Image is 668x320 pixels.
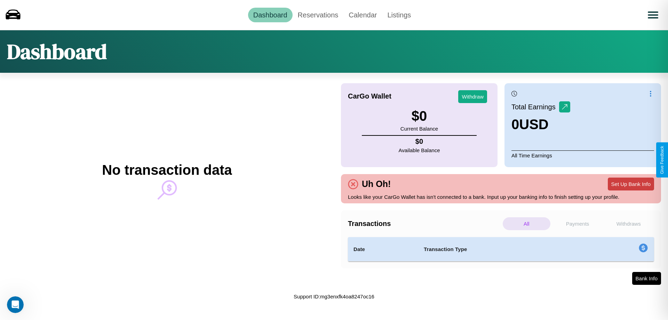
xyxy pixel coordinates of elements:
[348,237,654,262] table: simple table
[458,90,487,103] button: Withdraw
[348,92,391,100] h4: CarGo Wallet
[660,146,665,174] div: Give Feedback
[294,292,374,301] p: Support ID: mg3enxfk4oa8247oc16
[554,217,602,230] p: Payments
[632,272,661,285] button: Bank Info
[605,217,652,230] p: Withdraws
[399,146,440,155] p: Available Balance
[348,192,654,202] p: Looks like your CarGo Wallet has isn't connected to a bank. Input up your banking info to finish ...
[382,8,416,22] a: Listings
[353,245,413,253] h4: Date
[511,150,654,160] p: All Time Earnings
[511,117,570,132] h3: 0 USD
[343,8,382,22] a: Calendar
[248,8,293,22] a: Dashboard
[608,178,654,190] button: Set Up Bank Info
[102,162,232,178] h2: No transaction data
[400,124,438,133] p: Current Balance
[503,217,550,230] p: All
[348,220,501,228] h4: Transactions
[399,138,440,146] h4: $ 0
[511,101,559,113] p: Total Earnings
[293,8,344,22] a: Reservations
[7,296,24,313] iframe: Intercom live chat
[643,5,663,25] button: Open menu
[7,37,107,66] h1: Dashboard
[400,108,438,124] h3: $ 0
[424,245,582,253] h4: Transaction Type
[358,179,394,189] h4: Uh Oh!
